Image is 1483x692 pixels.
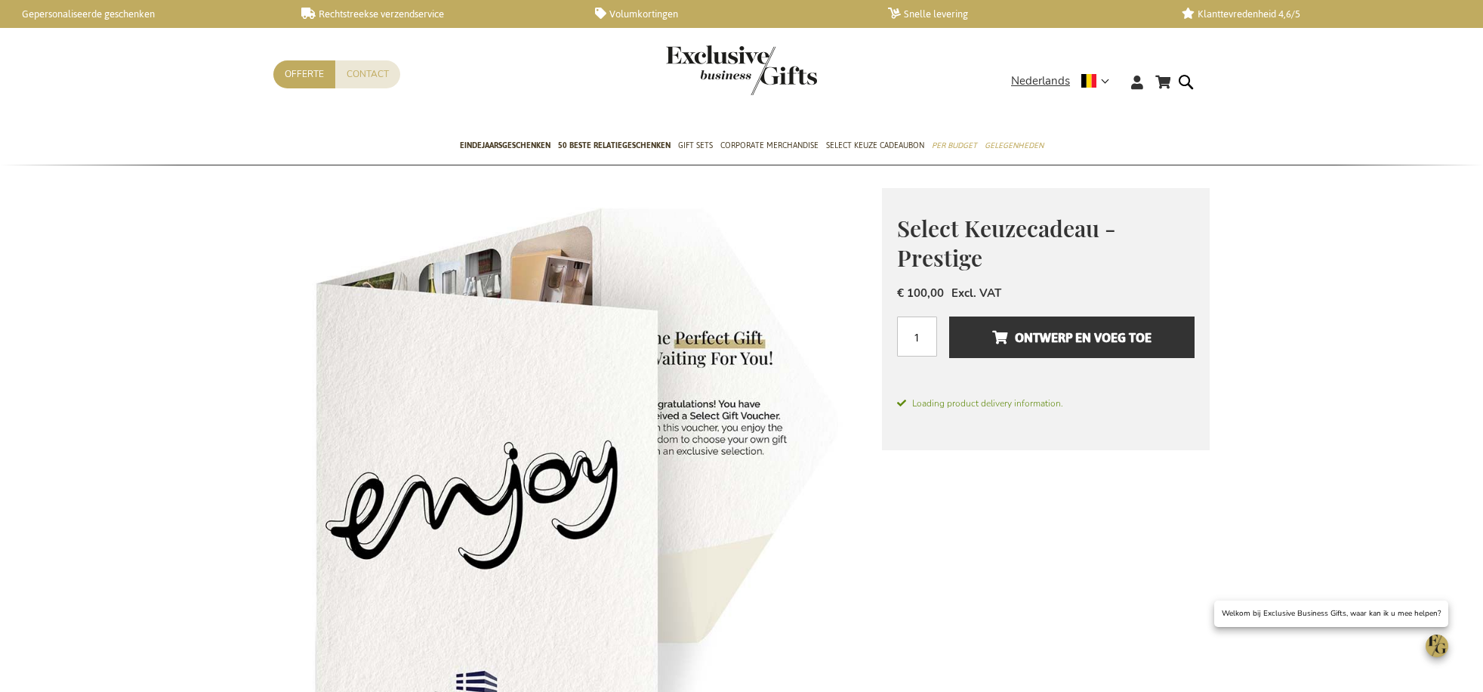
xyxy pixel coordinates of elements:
span: Loading product delivery information. [897,397,1195,410]
button: Ontwerp en voeg toe [949,317,1195,358]
a: Gelegenheden [985,128,1044,165]
a: Eindejaarsgeschenken [460,128,550,165]
a: Snelle levering [888,8,1158,20]
span: Per Budget [932,137,977,153]
span: Ontwerp en voeg toe [992,326,1152,350]
span: Gift Sets [678,137,713,153]
a: Per Budget [932,128,977,165]
span: Corporate Merchandise [720,137,819,153]
input: Aantal [897,317,937,357]
a: Contact [335,60,400,88]
span: Gelegenheden [985,137,1044,153]
a: Offerte [273,60,335,88]
span: € 100,00 [897,286,944,301]
a: Klanttevredenheid 4,6/5 [1182,8,1451,20]
a: Select Keuze Cadeaubon [826,128,924,165]
a: Rechtstreekse verzendservice [301,8,571,20]
a: Volumkortingen [595,8,865,20]
span: Select Keuze Cadeaubon [826,137,924,153]
span: Excl. VAT [951,286,1001,301]
span: 50 beste relatiegeschenken [558,137,671,153]
a: 50 beste relatiegeschenken [558,128,671,165]
span: Nederlands [1011,73,1070,90]
a: Corporate Merchandise [720,128,819,165]
span: Eindejaarsgeschenken [460,137,550,153]
div: Nederlands [1011,73,1119,90]
a: store logo [666,45,741,95]
a: Gift Sets [678,128,713,165]
a: Gepersonaliseerde geschenken [8,8,277,20]
img: Exclusive Business gifts logo [666,45,817,95]
span: Select Keuzecadeau - Prestige [897,213,1116,273]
